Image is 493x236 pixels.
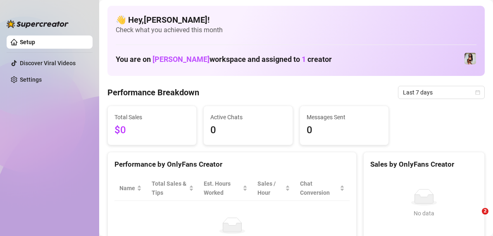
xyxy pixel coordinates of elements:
a: Settings [20,76,42,83]
span: Total Sales [114,113,190,122]
th: Chat Conversion [295,176,350,201]
th: Total Sales & Tips [147,176,199,201]
h4: Performance Breakdown [107,87,199,98]
span: 0 [307,123,382,138]
h4: 👋 Hey, [PERSON_NAME] ! [116,14,476,26]
span: Chat Conversion [300,179,338,197]
span: Name [119,184,135,193]
span: Active Chats [210,113,286,122]
img: Kendra (@kendralust) [464,53,476,64]
span: 0 [210,123,286,138]
h1: You are on workspace and assigned to creator [116,55,332,64]
span: 1 [302,55,306,64]
span: 2 [482,208,488,215]
iframe: Intercom live chat [465,208,485,228]
span: Check what you achieved this month [116,26,476,35]
span: Sales / Hour [257,179,283,197]
div: Performance by OnlyFans Creator [114,159,350,170]
a: Discover Viral Videos [20,60,76,66]
span: $0 [114,123,190,138]
th: Name [114,176,147,201]
iframe: Intercom notifications message [328,156,493,214]
span: [PERSON_NAME] [152,55,210,64]
span: Last 7 days [403,86,480,99]
img: logo-BBDzfeDw.svg [7,20,69,28]
th: Sales / Hour [252,176,295,201]
span: calendar [475,90,480,95]
div: Est. Hours Worked [204,179,241,197]
a: Setup [20,39,35,45]
span: Total Sales & Tips [152,179,187,197]
span: Messages Sent [307,113,382,122]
